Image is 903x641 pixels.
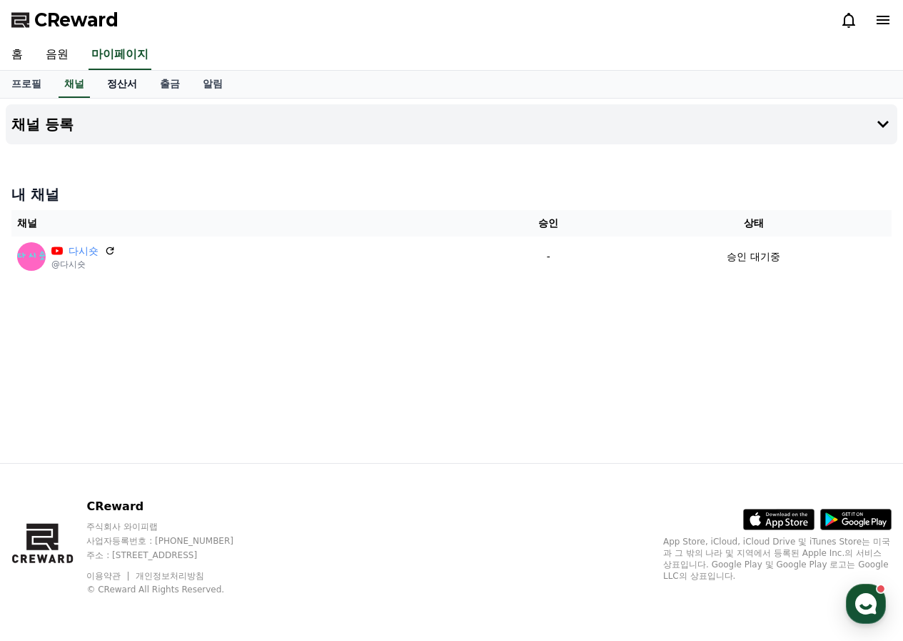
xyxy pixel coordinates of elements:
a: 이용약관 [86,571,131,581]
p: App Store, iCloud, iCloud Drive 및 iTunes Store는 미국과 그 밖의 나라 및 지역에서 등록된 Apple Inc.의 서비스 상표입니다. Goo... [663,536,892,582]
a: 설정 [184,453,274,489]
span: 설정 [221,474,238,486]
span: 대화 [131,475,148,487]
a: 홈 [4,453,94,489]
th: 상태 [615,210,892,237]
a: 채널 [59,71,90,98]
p: © CReward All Rights Reserved. [86,584,261,595]
th: 승인 [481,210,615,237]
a: 다시숏 [69,244,99,259]
p: 주식회사 와이피랩 [86,521,261,532]
span: CReward [34,9,118,31]
p: 승인 대기중 [727,249,780,264]
a: 마이페이지 [89,40,151,70]
a: 정산서 [96,71,148,98]
p: 사업자등록번호 : [PHONE_NUMBER] [86,535,261,547]
p: - [487,249,610,264]
a: 출금 [148,71,191,98]
h4: 채널 등록 [11,116,74,132]
a: 개인정보처리방침 [136,571,204,581]
p: @다시숏 [51,259,116,270]
img: 다시숏 [17,242,46,271]
a: CReward [11,9,118,31]
p: 주소 : [STREET_ADDRESS] [86,550,261,561]
span: 홈 [45,474,54,486]
p: CReward [86,498,261,515]
h4: 내 채널 [11,184,892,204]
a: 음원 [34,40,80,70]
th: 채널 [11,210,481,237]
a: 대화 [94,453,184,489]
a: 알림 [191,71,234,98]
button: 채널 등록 [6,104,897,144]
